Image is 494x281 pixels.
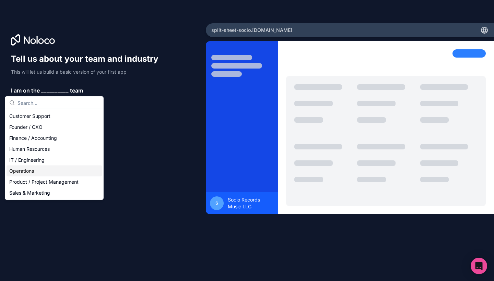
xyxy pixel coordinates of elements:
span: __________ [41,86,69,95]
span: I am on the [11,86,40,95]
div: Open Intercom Messenger [471,258,487,274]
div: Operations [7,166,102,176]
span: Socio Records Music LLC [228,196,274,210]
h1: Tell us about your team and industry [11,53,165,64]
span: team [70,86,83,95]
p: This will let us build a basic version of your first app [11,69,165,75]
div: IT / Engineering [7,155,102,166]
div: Founder / CXO [7,122,102,133]
div: Customer Support [7,111,102,122]
span: split-sheet-socio .[DOMAIN_NAME] [211,27,292,34]
div: Product / Project Management [7,176,102,187]
span: S [215,200,218,206]
div: Human Resources [7,144,102,155]
div: Suggestions [5,109,103,200]
div: Finance / Accounting [7,133,102,144]
div: Sales & Marketing [7,187,102,198]
input: Search... [17,97,99,109]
